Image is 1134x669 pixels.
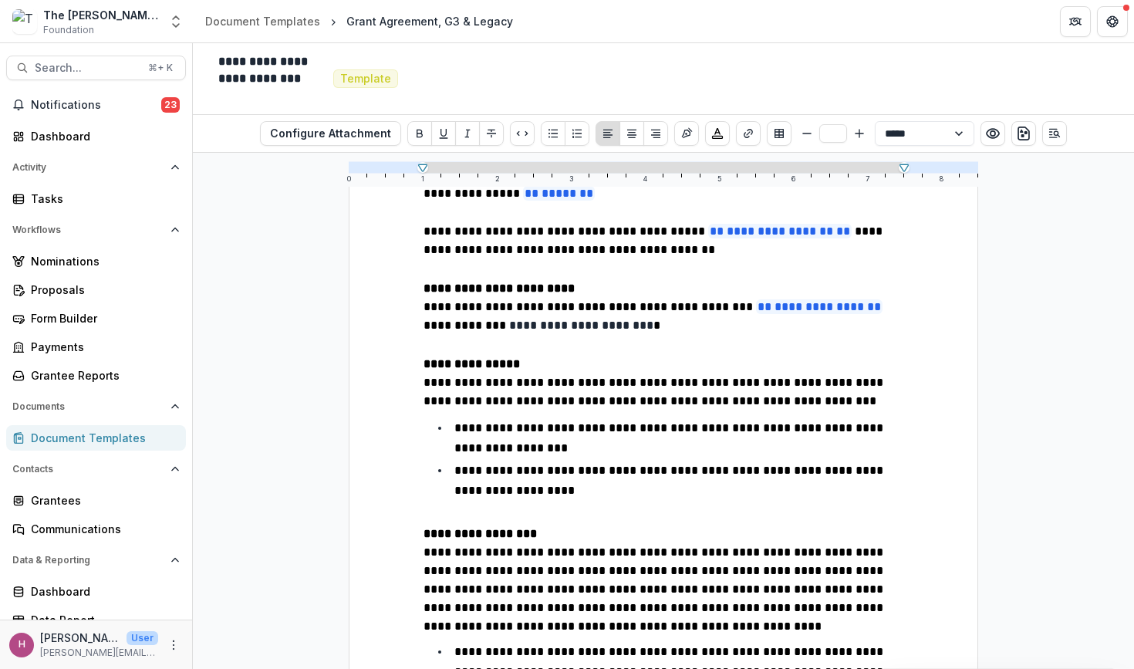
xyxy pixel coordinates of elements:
[12,225,164,235] span: Workflows
[31,521,174,537] div: Communications
[12,464,164,475] span: Contacts
[31,128,174,144] div: Dashboard
[6,93,186,117] button: Notifications23
[31,612,174,628] div: Data Report
[31,583,174,600] div: Dashboard
[31,282,174,298] div: Proposals
[6,548,186,573] button: Open Data & Reporting
[510,121,535,146] button: Code
[12,9,37,34] img: The Nathan & Esther K. Wagner Family Foundation
[145,59,176,76] div: ⌘ + K
[31,310,174,326] div: Form Builder
[6,516,186,542] a: Communications
[6,488,186,513] a: Grantees
[12,555,164,566] span: Data & Reporting
[596,121,620,146] button: Align Left
[40,630,120,646] p: [PERSON_NAME][EMAIL_ADDRESS][DOMAIN_NAME]
[6,123,186,149] a: Dashboard
[6,363,186,388] a: Grantee Reports
[40,646,158,660] p: [PERSON_NAME][EMAIL_ADDRESS][DOMAIN_NAME]
[541,121,565,146] button: Bullet List
[12,401,164,412] span: Documents
[619,121,644,146] button: Align Center
[1060,6,1091,37] button: Partners
[6,155,186,180] button: Open Activity
[479,121,504,146] button: Strike
[161,97,180,113] span: 23
[674,121,699,146] button: Insert Signature
[1042,121,1067,146] button: Open Editor Sidebar
[6,425,186,451] a: Document Templates
[12,162,164,173] span: Activity
[6,394,186,419] button: Open Documents
[6,306,186,331] a: Form Builder
[643,121,668,146] button: Align Right
[6,186,186,211] a: Tasks
[340,73,391,86] span: Template
[31,430,174,446] div: Document Templates
[980,121,1005,146] button: Preview preview-doc.pdf
[260,121,401,146] button: Configure Attachment
[35,62,139,75] span: Search...
[6,579,186,604] a: Dashboard
[407,121,432,146] button: Bold
[705,121,730,146] button: Choose font color
[19,640,25,650] div: hannah@jhphilanthropy.com
[6,248,186,274] a: Nominations
[43,7,159,23] div: The [PERSON_NAME] & [PERSON_NAME] Family Foundation
[31,99,161,112] span: Notifications
[43,23,94,37] span: Foundation
[205,13,320,29] div: Document Templates
[850,124,869,143] button: Bigger
[455,121,480,146] button: Italicize
[798,124,816,143] button: Smaller
[165,6,187,37] button: Open entity switcher
[6,457,186,481] button: Open Contacts
[199,10,326,32] a: Document Templates
[6,607,186,633] a: Data Report
[31,339,174,355] div: Payments
[199,10,519,32] nav: breadcrumb
[431,121,456,146] button: Underline
[164,636,183,654] button: More
[736,121,761,146] button: Create link
[1011,121,1036,146] button: download-word
[31,191,174,207] div: Tasks
[1097,6,1128,37] button: Get Help
[346,13,513,29] div: Grant Agreement, G3 & Legacy
[127,631,158,645] p: User
[31,253,174,269] div: Nominations
[6,218,186,242] button: Open Workflows
[6,277,186,302] a: Proposals
[6,334,186,360] a: Payments
[6,56,186,80] button: Search...
[31,492,174,509] div: Grantees
[767,121,791,146] button: Insert Table
[31,367,174,383] div: Grantee Reports
[565,121,589,146] button: Ordered List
